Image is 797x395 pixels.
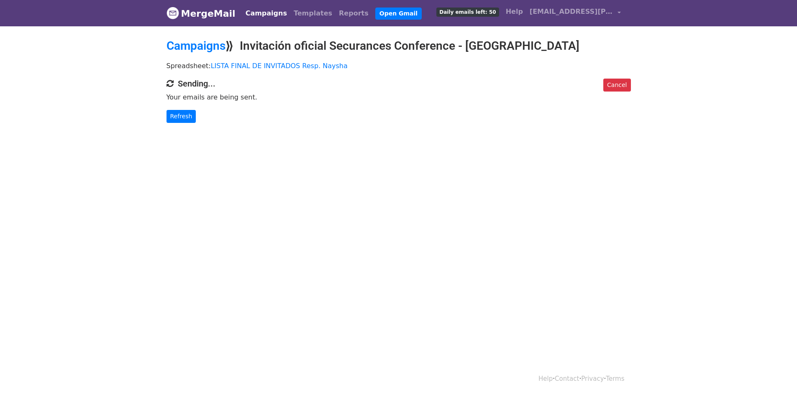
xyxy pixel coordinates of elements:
p: Spreadsheet: [167,61,631,70]
iframe: Chat Widget [755,355,797,395]
img: MergeMail logo [167,7,179,19]
p: Your emails are being sent. [167,93,631,102]
a: Open Gmail [375,8,422,20]
h2: ⟫ Invitación oficial Securances Conference - [GEOGRAPHIC_DATA] [167,39,631,53]
h4: Sending... [167,79,631,89]
div: Widget de chat [755,355,797,395]
a: Campaigns [242,5,290,22]
a: MergeMail [167,5,236,22]
a: Refresh [167,110,196,123]
span: [EMAIL_ADDRESS][PERSON_NAME][DOMAIN_NAME] [530,7,613,17]
a: Reports [336,5,372,22]
a: Help [538,375,553,382]
a: Campaigns [167,39,226,53]
a: Privacy [581,375,604,382]
a: Contact [555,375,579,382]
a: Daily emails left: 50 [433,3,502,20]
a: Cancel [603,79,630,92]
a: Help [502,3,526,20]
a: Templates [290,5,336,22]
a: [EMAIL_ADDRESS][PERSON_NAME][DOMAIN_NAME] [526,3,624,23]
span: Daily emails left: 50 [436,8,499,17]
a: LISTA FINAL DE INVITADOS Resp. Naysha [211,62,348,70]
a: Terms [606,375,624,382]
